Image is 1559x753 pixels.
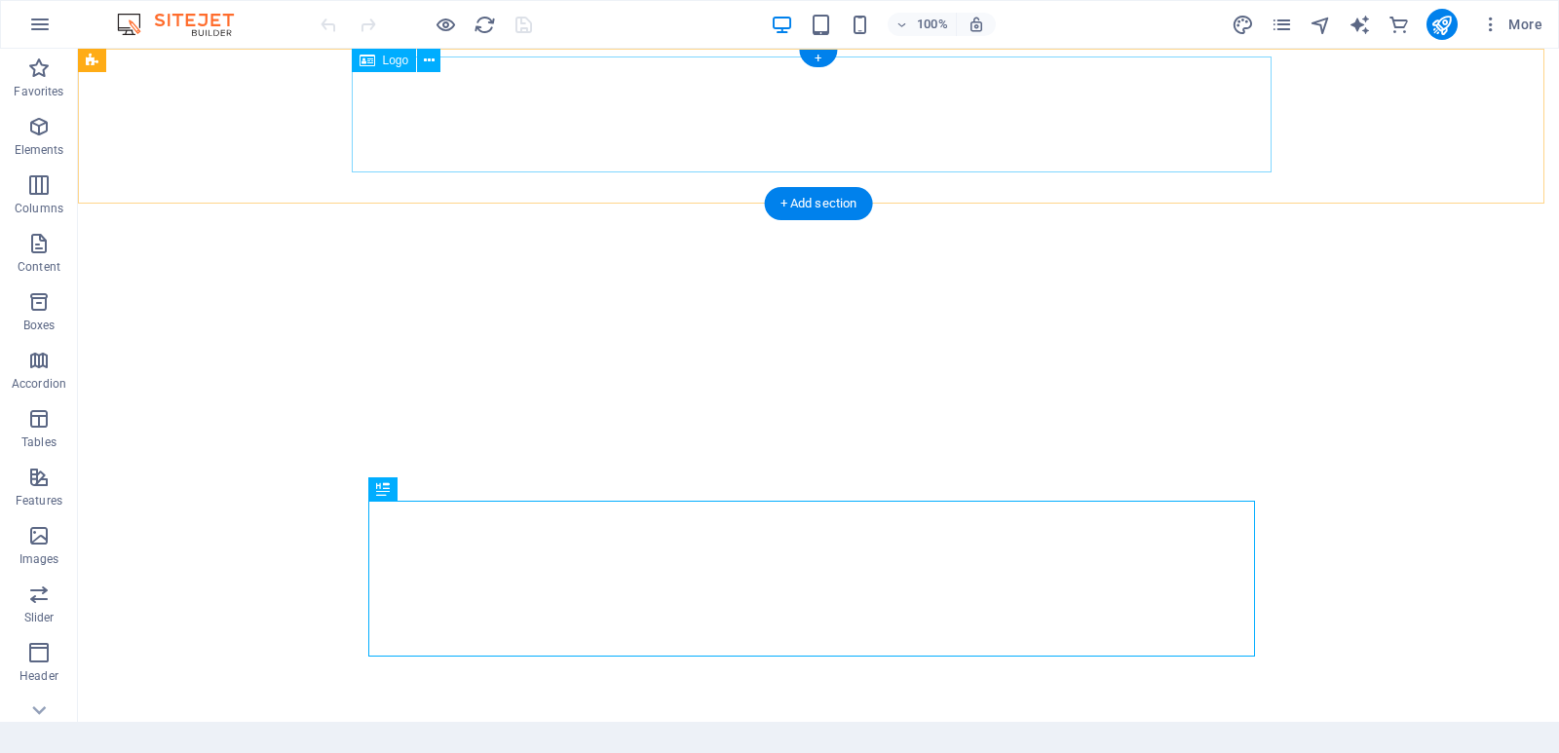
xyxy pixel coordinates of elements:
p: Slider [24,610,55,625]
p: Images [19,551,59,567]
i: Publish [1430,14,1453,36]
button: publish [1426,9,1458,40]
p: Favorites [14,84,63,99]
p: Boxes [23,318,56,333]
p: Features [16,493,62,508]
i: On resize automatically adjust zoom level to fit chosen device. [968,16,985,33]
i: AI Writer [1349,14,1371,36]
p: Content [18,259,60,275]
button: text_generator [1349,13,1372,36]
span: Logo [383,55,409,66]
h6: 100% [917,13,948,36]
i: Design (Ctrl+Alt+Y) [1232,14,1254,36]
button: Click here to leave preview mode and continue editing [434,13,457,36]
p: Elements [15,142,64,158]
button: pages [1271,13,1294,36]
p: Accordion [12,376,66,392]
img: Editor Logo [112,13,258,36]
button: navigator [1310,13,1333,36]
i: Reload page [474,14,496,36]
i: Pages (Ctrl+Alt+S) [1271,14,1293,36]
i: Navigator [1310,14,1332,36]
i: Commerce [1388,14,1410,36]
button: reload [473,13,496,36]
p: Columns [15,201,63,216]
div: + [799,50,837,67]
button: 100% [888,13,957,36]
div: + Add section [765,187,873,220]
button: commerce [1388,13,1411,36]
p: Header [19,668,58,684]
button: More [1473,9,1550,40]
button: design [1232,13,1255,36]
p: Tables [21,434,57,450]
span: More [1481,15,1542,34]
